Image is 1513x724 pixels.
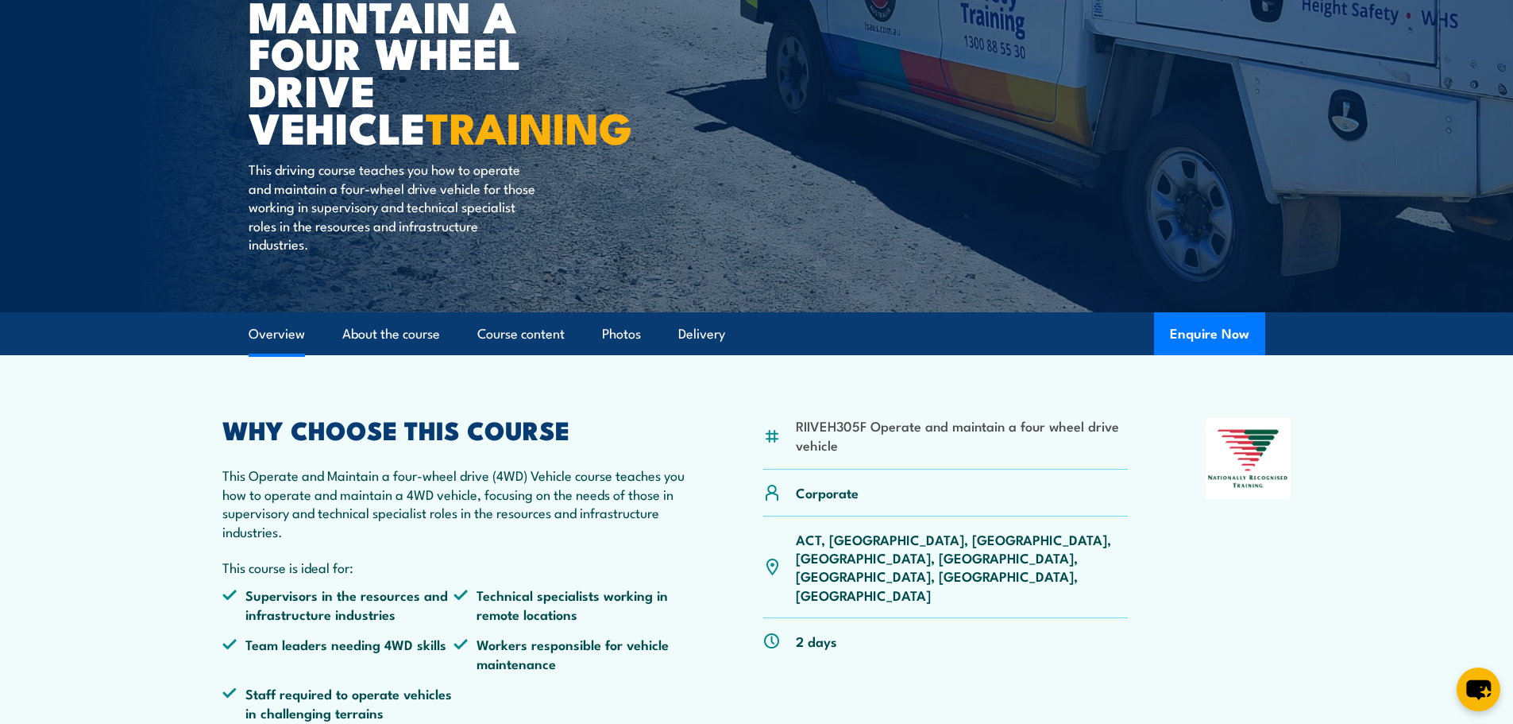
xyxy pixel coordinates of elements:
p: Corporate [796,483,859,501]
button: chat-button [1457,668,1500,711]
p: This driving course teaches you how to operate and maintain a four-wheel drive vehicle for those ... [249,160,538,253]
strong: TRAINING [426,93,632,159]
li: Staff required to operate vehicles in challenging terrains [222,684,454,722]
p: 2 days [796,632,837,650]
p: This Operate and Maintain a four-wheel drive (4WD) Vehicle course teaches you how to operate and ... [222,466,686,540]
li: Workers responsible for vehicle maintenance [454,635,685,672]
li: RIIVEH305F Operate and maintain a four wheel drive vehicle [796,416,1129,454]
a: Course content [477,313,565,355]
li: Team leaders needing 4WD skills [222,635,454,672]
button: Enquire Now [1154,312,1265,355]
a: About the course [342,313,440,355]
h2: WHY CHOOSE THIS COURSE [222,418,686,440]
p: ACT, [GEOGRAPHIC_DATA], [GEOGRAPHIC_DATA], [GEOGRAPHIC_DATA], [GEOGRAPHIC_DATA], [GEOGRAPHIC_DATA... [796,530,1129,605]
p: This course is ideal for: [222,558,686,576]
li: Supervisors in the resources and infrastructure industries [222,586,454,623]
a: Overview [249,313,305,355]
img: Nationally Recognised Training logo. [1206,418,1291,499]
a: Delivery [678,313,725,355]
a: Photos [602,313,641,355]
li: Technical specialists working in remote locations [454,586,685,623]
